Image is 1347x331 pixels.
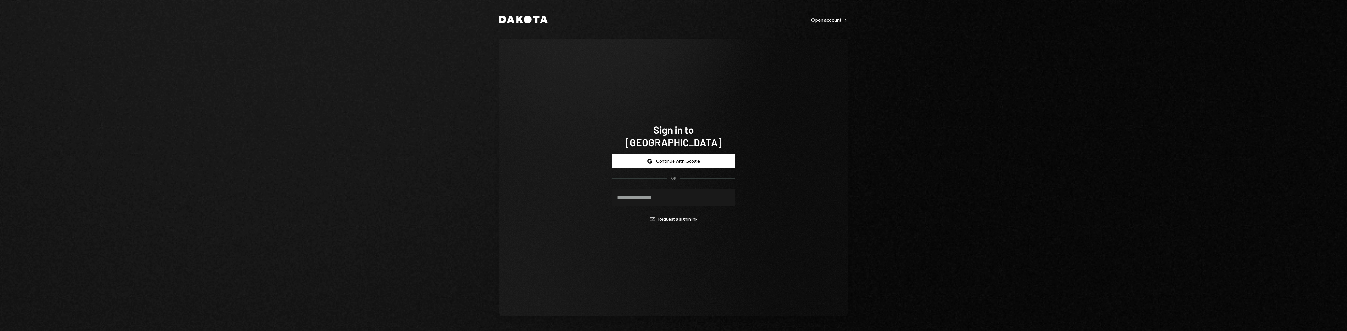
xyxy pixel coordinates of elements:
[811,17,848,23] div: Open account
[612,212,735,226] button: Request a signinlink
[811,16,848,23] a: Open account
[612,154,735,168] button: Continue with Google
[612,123,735,148] h1: Sign in to [GEOGRAPHIC_DATA]
[671,176,676,181] div: OR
